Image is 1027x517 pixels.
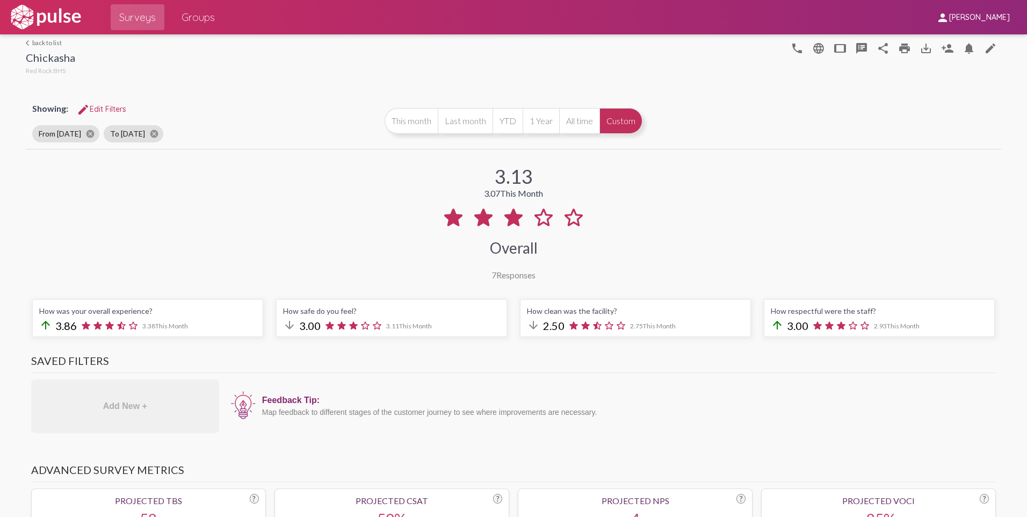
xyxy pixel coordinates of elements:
mat-icon: cancel [85,129,95,139]
div: ? [250,494,259,504]
div: Add New + [31,379,219,433]
span: [PERSON_NAME] [949,13,1010,23]
button: YTD [493,108,523,134]
div: Map feedback to different stages of the customer journey to see where improvements are necessary. [262,408,990,417]
mat-icon: language [791,42,804,55]
div: Projected NPS [525,496,746,506]
mat-icon: edit [984,42,997,55]
div: Feedback Tip: [262,396,990,405]
div: Chickasha [26,51,75,67]
mat-icon: arrow_upward [771,319,784,332]
mat-icon: arrow_downward [283,319,296,332]
div: Overall [490,239,538,257]
button: language [808,37,829,59]
mat-icon: cancel [149,129,159,139]
button: tablet [829,37,851,59]
mat-icon: arrow_downward [527,319,540,332]
span: 3.00 [299,319,321,332]
mat-icon: language [812,42,825,55]
mat-chip: From [DATE] [32,125,99,142]
mat-icon: speaker_notes [855,42,868,55]
div: How respectful were the staff? [771,306,988,315]
div: 3.13 [495,164,533,188]
button: 1 Year [523,108,559,134]
span: 3.38 [142,322,188,330]
a: edit [980,37,1001,59]
mat-icon: Edit Filters [77,103,90,116]
mat-chip: To [DATE] [104,125,163,142]
span: 2.75 [630,322,676,330]
a: Surveys [111,4,164,30]
div: How clean was the facility? [527,306,744,315]
button: [PERSON_NAME] [928,7,1018,27]
div: Projected CSAT [281,496,502,506]
span: This Month [500,188,543,198]
button: language [786,37,808,59]
mat-icon: arrow_upward [39,319,52,332]
button: Bell [958,37,980,59]
mat-icon: arrow_back_ios [26,40,32,46]
mat-icon: print [898,42,911,55]
span: 2.93 [874,322,920,330]
button: This month [385,108,438,134]
span: 3.86 [55,319,77,332]
span: This Month [643,322,676,330]
h3: Saved Filters [31,354,996,373]
mat-icon: Bell [963,42,975,55]
button: Custom [599,108,642,134]
div: ? [493,494,502,504]
span: Groups [182,8,215,27]
a: Groups [173,4,223,30]
button: Last month [438,108,493,134]
mat-icon: Share [877,42,889,55]
span: 7 [491,270,496,280]
div: 3.07 [484,188,543,198]
a: print [894,37,915,59]
button: Person [937,37,958,59]
span: This Month [155,322,188,330]
button: All time [559,108,599,134]
mat-icon: Download [920,42,932,55]
mat-icon: Person [941,42,954,55]
div: How safe do you feel? [283,306,500,315]
span: Showing: [32,103,68,113]
div: ? [736,494,746,504]
img: icon12.png [230,390,257,420]
div: Projected VoCI [768,496,989,506]
button: Share [872,37,894,59]
a: back to list [26,39,75,47]
span: This Month [887,322,920,330]
span: This Month [399,322,432,330]
div: How was your overall experience? [39,306,256,315]
button: Download [915,37,937,59]
button: Edit FiltersEdit Filters [68,99,135,119]
span: 3.00 [787,319,808,332]
div: Responses [491,270,536,280]
h3: Advanced Survey Metrics [31,463,996,482]
img: white-logo.svg [9,4,83,31]
span: Red Rock BHS [26,67,66,75]
mat-icon: tablet [834,42,847,55]
span: 2.50 [543,319,565,332]
div: Projected TBS [38,496,259,506]
mat-icon: person [936,11,949,24]
div: ? [980,494,989,504]
span: 3.11 [386,322,432,330]
span: Surveys [119,8,156,27]
button: speaker_notes [851,37,872,59]
span: Edit Filters [77,104,126,114]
